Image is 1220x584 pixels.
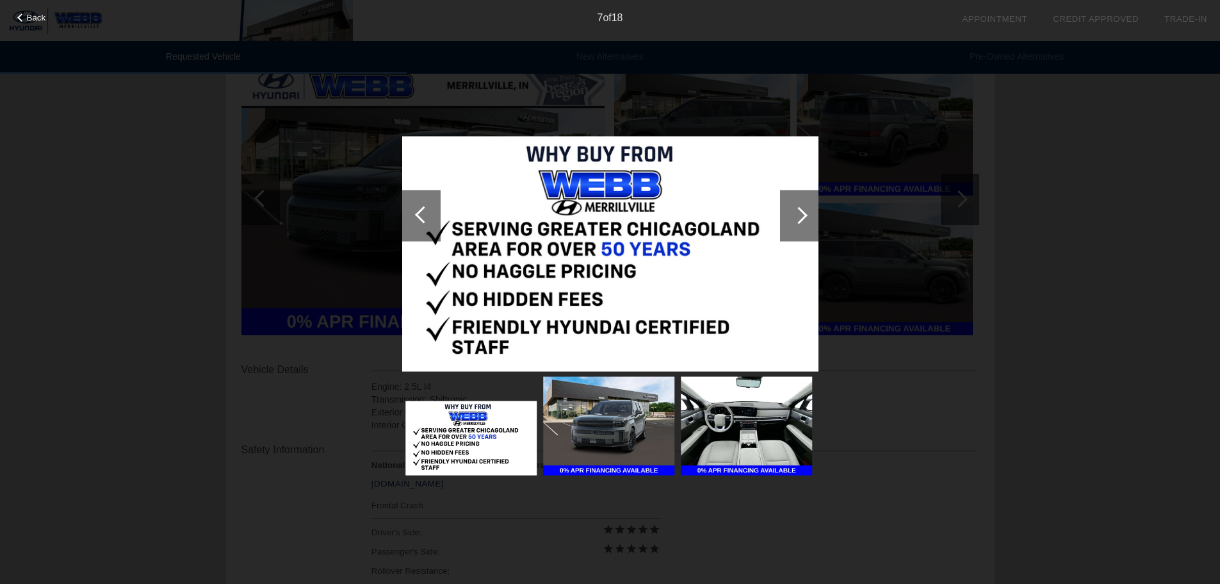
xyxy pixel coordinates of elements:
img: 1cf32a5e-2f43-4910-86ba-92ac58348fb4.png [402,137,818,372]
span: 18 [612,12,623,23]
span: Back [27,13,46,22]
img: 96f2b66d-b40b-4c33-b0cb-1a7f1e4b558a.jpg [681,377,812,476]
img: 1cf32a5e-2f43-4910-86ba-92ac58348fb4.png [405,401,537,476]
span: 7 [597,12,603,23]
a: Credit Approved [1053,14,1139,24]
img: bf560b7c-cd71-447e-b355-f7678a6e1a56.jpg [543,377,674,476]
a: Appointment [962,14,1027,24]
a: Trade-In [1164,14,1207,24]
